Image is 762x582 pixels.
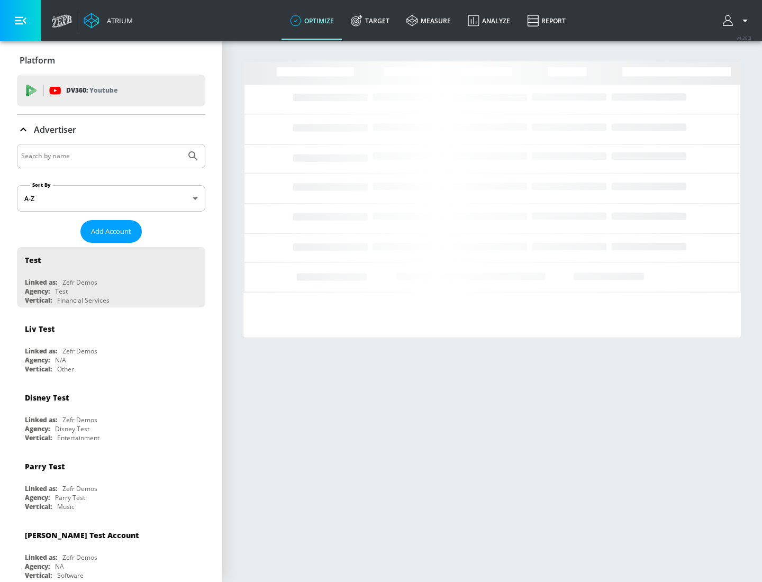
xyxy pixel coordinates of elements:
[25,324,55,334] div: Liv Test
[91,225,131,238] span: Add Account
[55,424,89,433] div: Disney Test
[25,484,57,493] div: Linked as:
[25,393,69,403] div: Disney Test
[342,2,398,40] a: Target
[17,46,205,75] div: Platform
[62,553,97,562] div: Zefr Demos
[25,502,52,511] div: Vertical:
[55,562,64,571] div: NA
[519,2,574,40] a: Report
[55,356,66,365] div: N/A
[66,85,117,96] p: DV360:
[17,453,205,514] div: Parry TestLinked as:Zefr DemosAgency:Parry TestVertical:Music
[25,553,57,562] div: Linked as:
[25,493,50,502] div: Agency:
[17,247,205,307] div: TestLinked as:Zefr DemosAgency:TestVertical:Financial Services
[84,13,133,29] a: Atrium
[459,2,519,40] a: Analyze
[25,365,52,374] div: Vertical:
[57,502,75,511] div: Music
[25,562,50,571] div: Agency:
[25,461,65,471] div: Parry Test
[17,185,205,212] div: A-Z
[25,424,50,433] div: Agency:
[103,16,133,25] div: Atrium
[17,385,205,445] div: Disney TestLinked as:Zefr DemosAgency:Disney TestVertical:Entertainment
[25,356,50,365] div: Agency:
[25,287,50,296] div: Agency:
[34,124,76,135] p: Advertiser
[25,571,52,580] div: Vertical:
[57,296,110,305] div: Financial Services
[17,115,205,144] div: Advertiser
[25,347,57,356] div: Linked as:
[80,220,142,243] button: Add Account
[25,278,57,287] div: Linked as:
[17,316,205,376] div: Liv TestLinked as:Zefr DemosAgency:N/AVertical:Other
[25,530,139,540] div: [PERSON_NAME] Test Account
[57,571,84,580] div: Software
[30,181,53,188] label: Sort By
[398,2,459,40] a: measure
[57,365,74,374] div: Other
[57,433,99,442] div: Entertainment
[21,149,182,163] input: Search by name
[282,2,342,40] a: optimize
[62,415,97,424] div: Zefr Demos
[17,75,205,106] div: DV360: Youtube
[25,255,41,265] div: Test
[55,493,85,502] div: Parry Test
[25,433,52,442] div: Vertical:
[25,296,52,305] div: Vertical:
[62,278,97,287] div: Zefr Demos
[62,347,97,356] div: Zefr Demos
[62,484,97,493] div: Zefr Demos
[20,54,55,66] p: Platform
[25,415,57,424] div: Linked as:
[737,35,751,41] span: v 4.28.0
[55,287,68,296] div: Test
[89,85,117,96] p: Youtube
